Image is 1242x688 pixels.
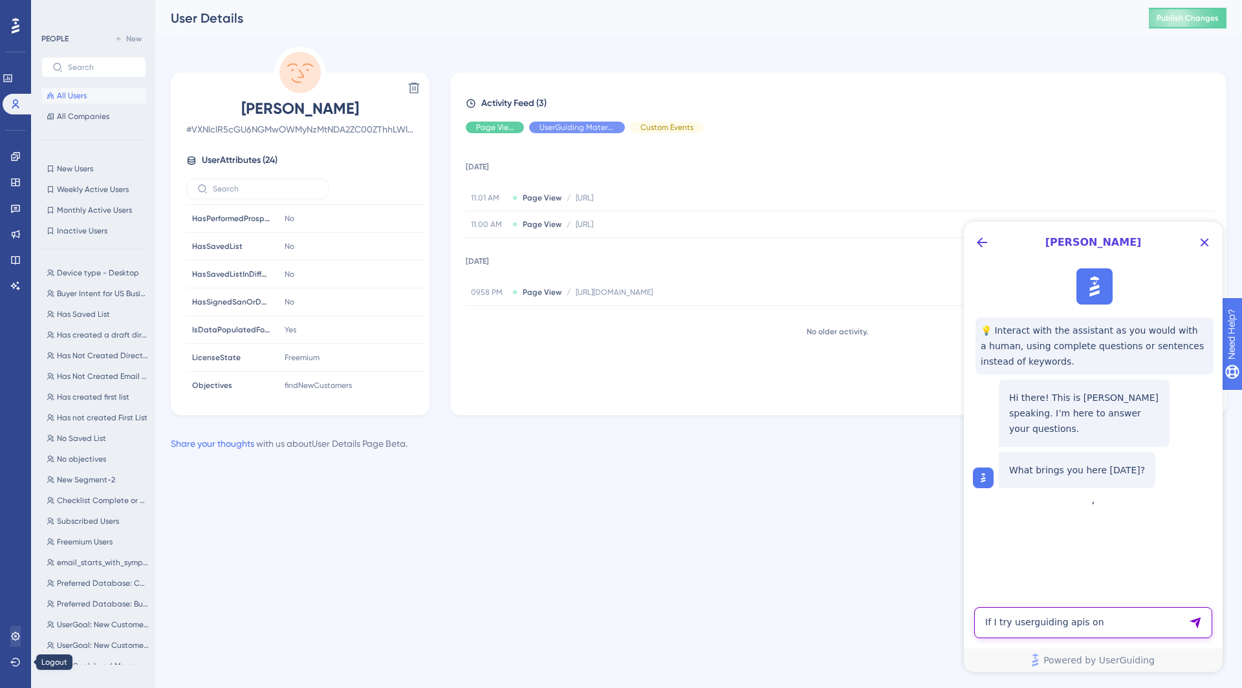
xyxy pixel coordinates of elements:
[41,555,154,570] button: email_starts_with_symphony
[57,454,106,464] span: No objectives
[57,640,149,650] span: UserGoal: New Customers, Campaigns
[213,184,318,193] input: Search
[57,599,149,609] span: Preferred Database: Business
[171,436,408,451] div: with us about User Details Page Beta .
[285,325,296,335] span: Yes
[567,287,571,297] span: /
[471,193,507,203] span: 11.01 AM
[576,219,593,230] span: [URL]
[539,122,615,133] span: UserGuiding Material
[41,638,154,653] button: UserGoal: New Customers, Campaigns
[285,352,320,363] span: Freemium
[567,193,571,203] span: /
[41,513,154,529] button: Subscribed Users
[192,213,270,224] span: HasPerformedProspectingAction
[476,122,514,133] span: Page View
[567,219,571,230] span: /
[192,325,270,335] span: IsDataPopulatedForExistingUser
[57,537,113,547] span: Freemium Users
[171,9,1117,27] div: User Details
[41,596,154,612] button: Preferred Database: Business
[523,219,561,230] span: Page View
[192,241,243,252] span: HasSavedList
[523,287,561,297] span: Page View
[41,534,154,550] button: Freemium Users
[471,287,507,297] span: 09.58 PM
[57,619,149,630] span: UserGoal: New Customers, Lead Management
[171,438,254,449] a: Share your thoughts
[192,269,270,279] span: HasSavedListInDifferentDatabase
[186,98,414,119] span: [PERSON_NAME]
[523,193,561,203] span: Page View
[41,658,154,674] button: UserGoal: Lead Management, Campaigns
[1149,8,1226,28] button: Publish Changes
[481,96,547,111] span: Activity Feed (3)
[41,472,154,488] button: New Segment-2
[576,193,593,203] span: [URL]
[466,144,1215,185] td: [DATE]
[964,222,1223,672] iframe: UserGuiding AI Assistant
[285,241,294,252] span: No
[186,122,414,137] span: # VXNlclR5cGU6NGMwOWMyNzMtNDA2ZC00ZThhLWI3MGQtZDA0NTQ3MTMwZDQy
[57,495,149,506] span: Checklist Complete or Dismissed
[41,493,154,508] button: Checklist Complete or Dismissed
[202,153,278,168] span: User Attributes ( 24 )
[57,516,119,526] span: Subscribed Users
[471,219,507,230] span: 11.00 AM
[285,297,294,307] span: No
[41,617,154,632] button: UserGoal: New Customers, Lead Management
[192,352,241,363] span: LicenseState
[57,578,149,588] span: Preferred Database: Consumer
[640,122,693,133] span: Custom Events
[57,661,149,671] span: UserGoal: Lead Management, Campaigns
[466,238,1215,279] td: [DATE]
[576,287,653,297] span: [URL][DOMAIN_NAME]
[285,269,294,279] span: No
[41,451,154,467] button: No objectives
[192,380,232,391] span: Objectives
[30,3,81,19] span: Need Help?
[466,327,1208,337] div: No older activity.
